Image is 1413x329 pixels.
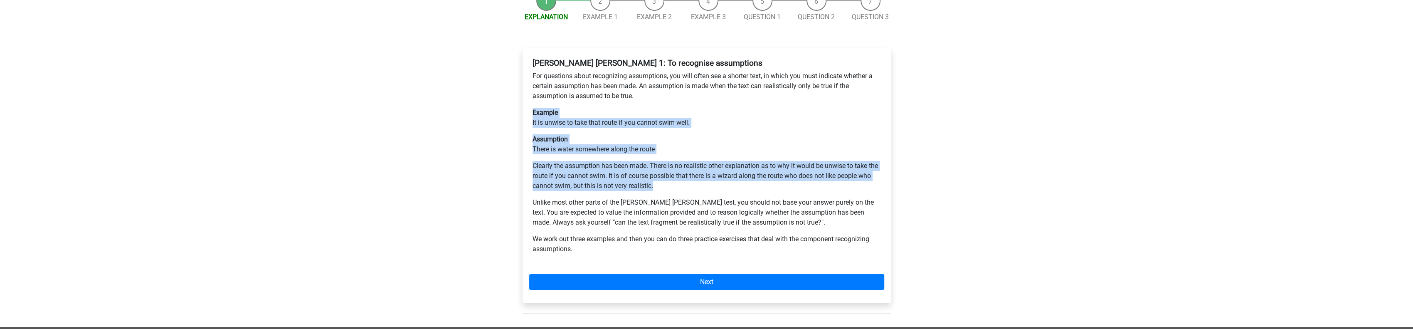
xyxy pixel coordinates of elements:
a: Example 3 [691,13,726,21]
a: Example 1 [583,13,618,21]
a: Explanation [525,13,568,21]
a: Question 3 [852,13,889,21]
a: Next [529,274,884,290]
b: [PERSON_NAME] [PERSON_NAME] 1: To recognise assumptions [533,58,762,68]
a: Question 1 [744,13,781,21]
p: It is unwise to take that route if you cannot swim well. [533,108,881,128]
p: Unlike most other parts of the [PERSON_NAME] [PERSON_NAME] test, you should not base your answer ... [533,198,881,228]
b: Example [533,109,558,116]
a: Question 2 [798,13,835,21]
p: For questions about recognizing assumptions, you will often see a shorter text, in which you must... [533,71,881,101]
p: We work out three examples and then you can do three practice exercises that deal with the compon... [533,234,881,254]
a: Example 2 [637,13,672,21]
p: Clearly the assumption has been made. There is no realistic other explanation as to why it would ... [533,161,881,191]
b: Assumption [533,135,568,143]
p: There is water somewhere along the route [533,134,881,154]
